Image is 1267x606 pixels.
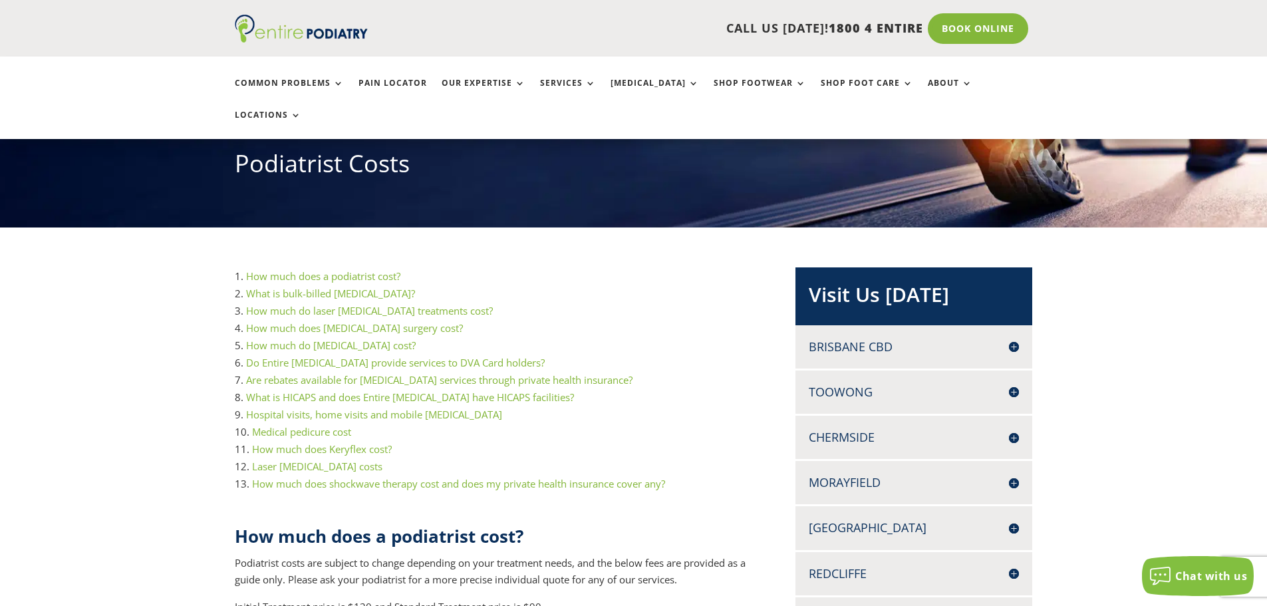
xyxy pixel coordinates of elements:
a: How much does a podiatrist cost? [246,269,400,283]
a: Are rebates available for [MEDICAL_DATA] services through private health insurance? [246,373,633,386]
h4: Morayfield [809,474,1019,491]
a: How much do [MEDICAL_DATA] cost? [246,339,416,352]
a: Shop Foot Care [821,78,913,107]
a: What is bulk-billed [MEDICAL_DATA]? [246,287,415,300]
button: Chat with us [1142,556,1254,596]
h4: Redcliffe [809,565,1019,582]
h4: [GEOGRAPHIC_DATA] [809,520,1019,536]
a: Pain Locator [358,78,427,107]
a: Common Problems [235,78,344,107]
a: Locations [235,110,301,139]
a: How much does shockwave therapy cost and does my private health insurance cover any? [252,477,665,490]
a: Shop Footwear [714,78,806,107]
p: Podiatrist costs are subject to change depending on your treatment needs, and the below fees are ... [235,555,752,599]
a: How much do laser [MEDICAL_DATA] treatments cost? [246,304,493,317]
a: Do Entire [MEDICAL_DATA] provide services to DVA Card holders? [246,356,545,369]
a: Medical pedicure cost [252,425,351,438]
span: Chat with us [1175,569,1247,583]
a: Our Expertise [442,78,525,107]
img: logo (1) [235,15,368,43]
a: [MEDICAL_DATA] [611,78,699,107]
span: 1800 4 ENTIRE [829,20,923,36]
h4: Chermside [809,429,1019,446]
h1: Podiatrist Costs [235,147,1033,187]
a: How much does [MEDICAL_DATA] surgery cost? [246,321,463,335]
a: Entire Podiatry [235,32,368,45]
a: What is HICAPS and does Entire [MEDICAL_DATA] have HICAPS facilities? [246,390,574,404]
a: Book Online [928,13,1028,44]
h4: Toowong [809,384,1019,400]
a: Hospital visits, home visits and mobile [MEDICAL_DATA] [246,408,502,421]
a: Services [540,78,596,107]
h4: Brisbane CBD [809,339,1019,355]
strong: How much does a podiatrist cost? [235,524,523,548]
p: CALL US [DATE]! [419,20,923,37]
a: Laser [MEDICAL_DATA] costs [252,460,382,473]
a: About [928,78,972,107]
h2: Visit Us [DATE] [809,281,1019,315]
a: How much does Keryflex cost? [252,442,392,456]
